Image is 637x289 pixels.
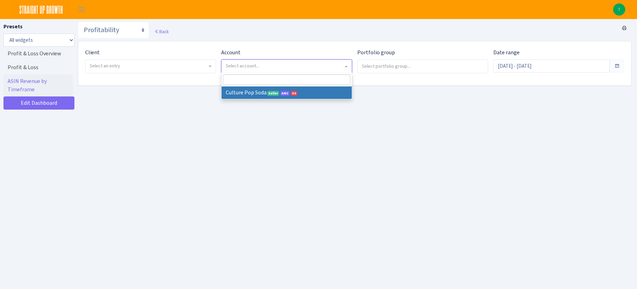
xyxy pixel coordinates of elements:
span: US [291,91,297,96]
span: Select account... [226,63,259,69]
input: Select portfolio group... [358,60,488,72]
label: Portfolio group [357,48,395,57]
a: ASIN Revenue by Timeframe [3,74,73,96]
a: Profit & Loss Overview [3,47,73,60]
a: Back [154,28,169,35]
label: Presets [3,22,23,31]
a: T [613,3,625,16]
a: Edit Dashboard [3,96,74,110]
span: Select an entry [90,63,120,69]
span: Seller [267,91,279,96]
li: Culture Pop Soda [222,86,352,99]
label: Account [221,48,241,57]
button: Toggle navigation [73,4,90,15]
span: Amazon Marketing Cloud [280,91,289,96]
img: Tom First [613,3,625,16]
label: Date range [493,48,520,57]
label: Client [85,48,100,57]
a: Profit & Loss [3,60,73,74]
